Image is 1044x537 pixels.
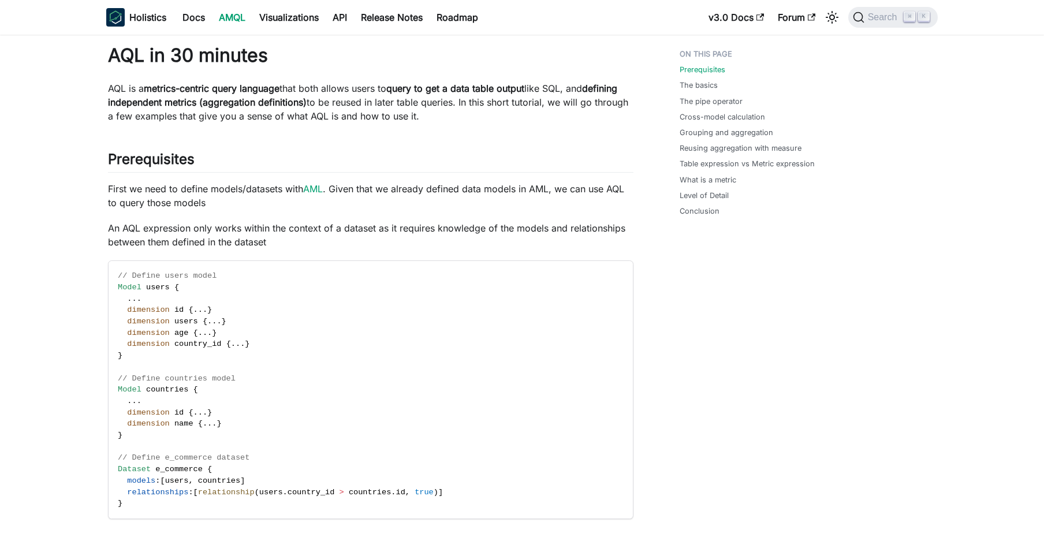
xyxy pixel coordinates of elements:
[174,305,184,314] span: id
[160,476,165,485] span: [
[430,8,485,27] a: Roadmap
[680,143,801,154] a: Reusing aggregation with measure
[127,317,169,326] span: dimension
[680,111,765,122] a: Cross-model calculation
[129,10,166,24] b: Holistics
[118,351,122,360] span: }
[106,8,166,27] a: HolisticsHolistics
[207,305,212,314] span: }
[118,499,122,508] span: }
[203,329,207,337] span: .
[340,488,344,497] span: >
[207,317,212,326] span: .
[198,329,203,337] span: .
[823,8,841,27] button: Switch between dark and light mode (currently light mode)
[680,174,736,185] a: What is a metric
[283,488,288,497] span: .
[203,305,207,314] span: .
[680,80,718,91] a: The basics
[127,408,169,417] span: dimension
[349,488,391,497] span: countries
[193,385,198,394] span: {
[303,183,323,195] a: AML
[245,340,249,348] span: }
[146,283,170,292] span: users
[155,476,160,485] span: :
[222,317,226,326] span: }
[165,476,189,485] span: users
[198,488,255,497] span: relationship
[118,271,217,280] span: // Define users model
[127,340,169,348] span: dimension
[193,408,198,417] span: .
[188,408,193,417] span: {
[255,488,259,497] span: (
[217,419,221,428] span: }
[207,408,212,417] span: }
[188,476,193,485] span: ,
[240,340,245,348] span: .
[212,329,217,337] span: }
[198,305,203,314] span: .
[434,488,438,497] span: )
[174,329,188,337] span: age
[127,329,169,337] span: dimension
[212,317,217,326] span: .
[326,8,354,27] a: API
[193,488,198,497] span: [
[132,397,137,405] span: .
[127,419,169,428] span: dimension
[146,385,188,394] span: countries
[680,206,719,217] a: Conclusion
[405,488,410,497] span: ,
[203,317,207,326] span: {
[118,431,122,439] span: }
[231,340,236,348] span: .
[212,8,252,27] a: AMQL
[174,340,222,348] span: country_id
[702,8,771,27] a: v3.0 Docs
[137,397,141,405] span: .
[174,408,184,417] span: id
[864,12,904,23] span: Search
[174,419,193,428] span: name
[198,419,203,428] span: {
[386,83,524,94] strong: query to get a data table output
[252,8,326,27] a: Visualizations
[144,83,279,94] strong: metrics-centric query language
[680,64,725,75] a: Prerequisites
[155,465,203,473] span: e_commerce
[354,8,430,27] a: Release Notes
[137,294,141,303] span: .
[108,221,633,249] p: An AQL expression only works within the context of a dataset as it requires knowledge of the mode...
[193,305,198,314] span: .
[396,488,405,497] span: id
[288,488,335,497] span: country_id
[127,294,132,303] span: .
[132,294,137,303] span: .
[415,488,434,497] span: true
[680,96,743,107] a: The pipe operator
[198,476,240,485] span: countries
[203,408,207,417] span: .
[108,151,633,173] h2: Prerequisites
[188,488,193,497] span: :
[680,190,729,201] a: Level of Detail
[118,385,141,394] span: Model
[207,419,212,428] span: .
[848,7,938,28] button: Search (Command+K)
[236,340,240,348] span: .
[127,488,188,497] span: relationships
[118,453,249,462] span: // Define e_commerce dataset
[127,397,132,405] span: .
[106,8,125,27] img: Holistics
[207,329,212,337] span: .
[438,488,443,497] span: ]
[108,81,633,123] p: AQL is a that both allows users to like SQL, and to be reused in later table queries. In this sho...
[176,8,212,27] a: Docs
[203,419,207,428] span: .
[680,158,815,169] a: Table expression vs Metric expression
[226,340,231,348] span: {
[193,329,198,337] span: {
[174,283,179,292] span: {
